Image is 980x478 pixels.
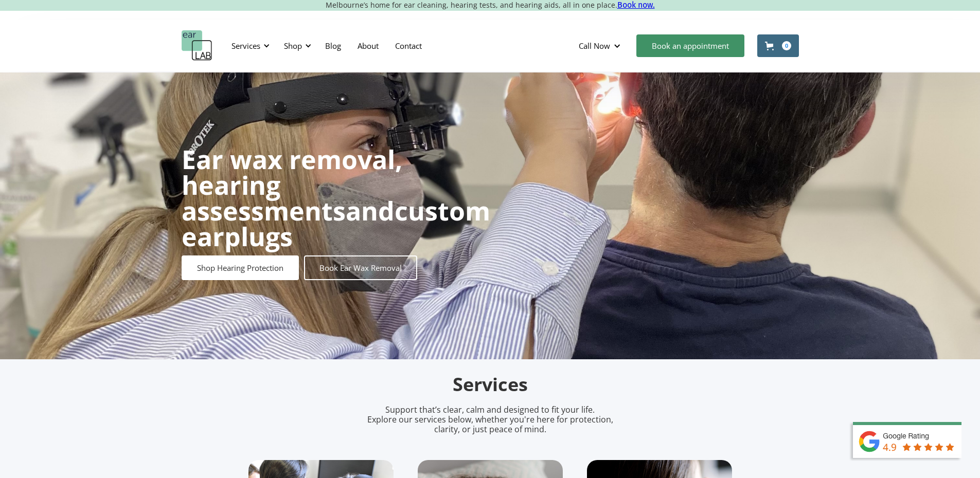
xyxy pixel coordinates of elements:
div: Services [231,41,260,51]
div: Shop [284,41,302,51]
a: Open cart [757,34,799,57]
a: Book Ear Wax Removal [304,255,417,280]
div: Call Now [571,30,631,61]
div: 0 [782,41,791,50]
a: About [349,31,387,61]
div: Shop [278,30,314,61]
strong: custom earplugs [182,193,490,254]
h1: and [182,146,490,249]
p: Support that’s clear, calm and designed to fit your life. Explore our services below, whether you... [354,405,627,435]
a: Book an appointment [636,34,744,57]
a: Shop Hearing Protection [182,255,299,280]
div: Services [225,30,273,61]
a: Contact [387,31,430,61]
a: Blog [317,31,349,61]
a: home [182,30,212,61]
strong: Ear wax removal, hearing assessments [182,142,402,228]
h2: Services [248,373,732,397]
div: Call Now [579,41,610,51]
